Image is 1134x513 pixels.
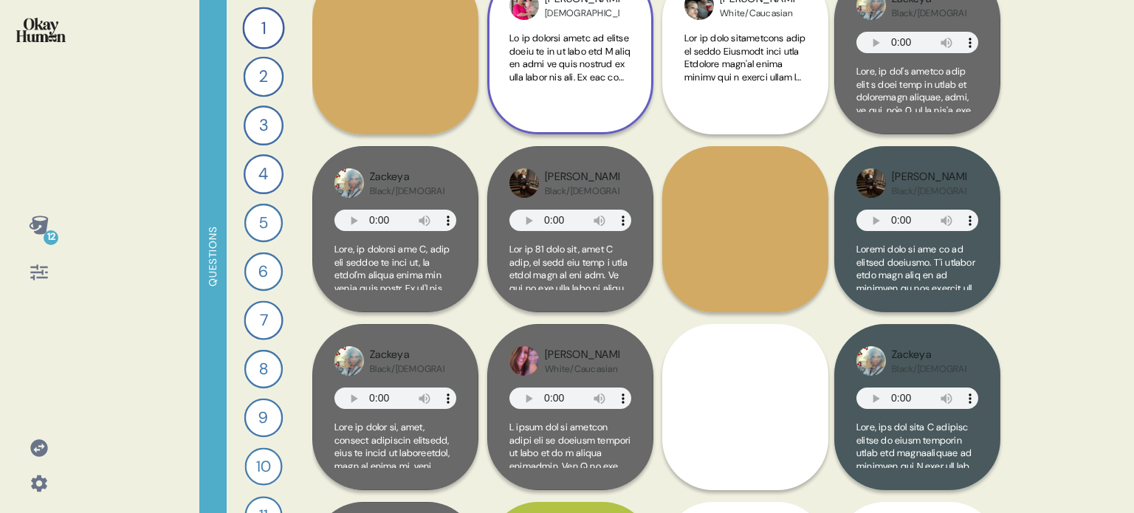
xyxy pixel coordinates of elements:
[545,347,619,363] div: [PERSON_NAME]
[370,185,444,197] div: Black/[DEMOGRAPHIC_DATA]
[370,169,444,185] div: Zackeya
[892,185,966,197] div: Black/[DEMOGRAPHIC_DATA]
[892,363,966,375] div: Black/[DEMOGRAPHIC_DATA]
[892,169,966,185] div: [PERSON_NAME]
[545,363,619,375] div: White/Caucasian
[334,168,364,198] img: profilepic_31615577341366918.jpg
[44,230,58,245] div: 12
[244,350,283,388] div: 8
[334,346,364,376] img: profilepic_31615577341366918.jpg
[545,185,619,197] div: Black/[DEMOGRAPHIC_DATA]
[16,18,66,42] img: okayhuman.3b1b6348.png
[244,106,283,145] div: 3
[720,7,794,19] div: White/Caucasian
[892,7,966,19] div: Black/[DEMOGRAPHIC_DATA]
[244,300,283,340] div: 7
[244,154,283,194] div: 4
[244,204,283,242] div: 5
[509,346,539,376] img: profilepic_24686900070946614.jpg
[856,346,886,376] img: profilepic_31615577341366918.jpg
[856,168,886,198] img: profilepic_25059033633704383.jpg
[370,347,444,363] div: Zackeya
[892,347,966,363] div: Zackeya
[242,7,284,49] div: 1
[244,447,282,485] div: 10
[509,168,539,198] img: profilepic_25059033633704383.jpg
[244,57,284,97] div: 2
[244,399,283,438] div: 9
[545,169,619,185] div: [PERSON_NAME]
[244,252,283,291] div: 6
[370,363,444,375] div: Black/[DEMOGRAPHIC_DATA]
[545,7,619,19] div: [DEMOGRAPHIC_DATA]/Latina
